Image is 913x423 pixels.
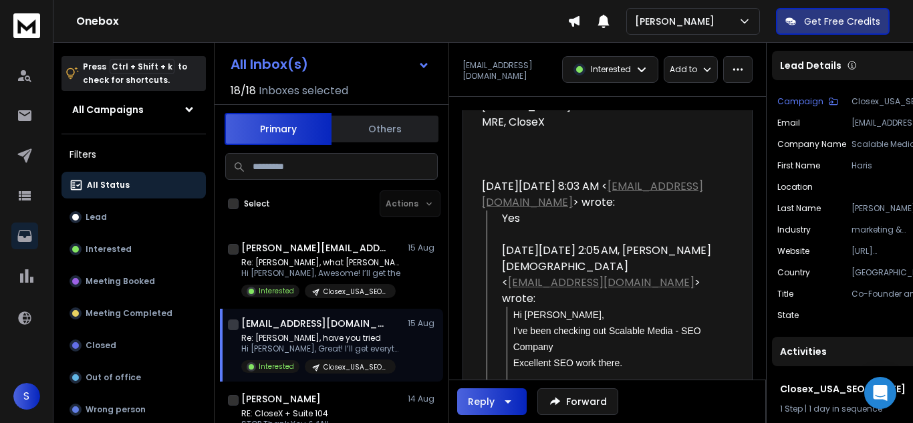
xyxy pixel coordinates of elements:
span: 18 / 18 [231,83,256,99]
a: [EMAIL_ADDRESS][DOMAIN_NAME] [508,275,694,290]
p: RE: CloseX + Suite 104 [241,408,402,419]
p: Get Free Credits [804,15,880,28]
button: Out of office [61,364,206,391]
div: [DATE][DATE] 2:05 AM, [PERSON_NAME][DEMOGRAPHIC_DATA] < > wrote: [502,243,723,307]
p: website [777,246,809,257]
button: Forward [537,388,618,415]
button: Meeting Booked [61,268,206,295]
p: Wrong person [86,404,146,415]
p: Press to check for shortcuts. [83,60,187,87]
button: Get Free Credits [776,8,890,35]
h3: Inboxes selected [259,83,348,99]
p: Lead Details [780,59,841,72]
div: Reply [468,395,495,408]
button: Closed [61,332,206,359]
p: Meeting Booked [86,276,155,287]
button: S [13,383,40,410]
span: Ctrl + Shift + k [110,59,174,74]
p: location [777,182,813,192]
p: Re: [PERSON_NAME], have you tried [241,333,402,343]
p: Closex_USA_SEO_[DATE] [323,362,388,372]
button: Reply [457,388,527,415]
button: All Campaigns [61,96,206,123]
h3: Filters [61,145,206,164]
p: Out of office [86,372,141,383]
button: Meeting Completed [61,300,206,327]
button: Campaign [777,96,838,107]
h1: [PERSON_NAME][EMAIL_ADDRESS][DOMAIN_NAME] [241,241,388,255]
p: Last Name [777,203,821,214]
p: Interested [259,362,294,372]
span: Hi [PERSON_NAME], [513,309,604,320]
p: Meeting Completed [86,308,172,319]
div: Open Intercom Messenger [864,377,896,409]
p: Email [777,118,800,128]
p: Hi [PERSON_NAME], Awesome! I’ll get the [241,268,402,279]
p: Lead [86,212,107,223]
label: Select [244,198,270,209]
div: [DATE][DATE] 8:03 AM < > wrote: [482,178,723,210]
p: Interested [86,244,132,255]
h1: All Campaigns [72,103,144,116]
p: [EMAIL_ADDRESS][DOMAIN_NAME] [463,60,554,82]
button: All Status [61,172,206,198]
a: [EMAIL_ADDRESS][DOMAIN_NAME] [482,178,703,210]
span: Excellent SEO work there. [513,358,622,368]
button: Lead [61,204,206,231]
span: I’ve been checking out Scalable Media - SEO Company [513,325,704,352]
h1: Onebox [76,13,567,29]
p: Interested [259,286,294,296]
div: Yes [502,210,723,227]
p: Re: [PERSON_NAME], what [PERSON_NAME] might [241,257,402,268]
h1: All Inbox(s) [231,57,308,71]
p: title [777,289,793,299]
span: 1 day in sequence [809,403,882,414]
p: Add to [670,64,697,75]
p: All Status [87,180,130,190]
p: State [777,310,799,321]
p: industry [777,225,811,235]
button: Wrong person [61,396,206,423]
button: Others [332,114,438,144]
h1: [PERSON_NAME] [241,392,321,406]
p: 15 Aug [408,243,438,253]
p: Closex_USA_SEO_[DATE] [323,287,388,297]
button: Primary [225,113,332,145]
p: 15 Aug [408,318,438,329]
p: Campaign [777,96,823,107]
h1: [EMAIL_ADDRESS][DOMAIN_NAME] [241,317,388,330]
img: logo [13,13,40,38]
p: Hi [PERSON_NAME], Great! I’ll get everything [241,343,402,354]
button: All Inbox(s) [220,51,440,78]
p: Closed [86,340,116,351]
button: Interested [61,236,206,263]
p: [PERSON_NAME] [635,15,720,28]
p: Country [777,267,810,278]
p: Company Name [777,139,846,150]
p: 14 Aug [408,394,438,404]
span: 1 Step [780,403,803,414]
p: Interested [591,64,631,75]
p: First Name [777,160,820,171]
